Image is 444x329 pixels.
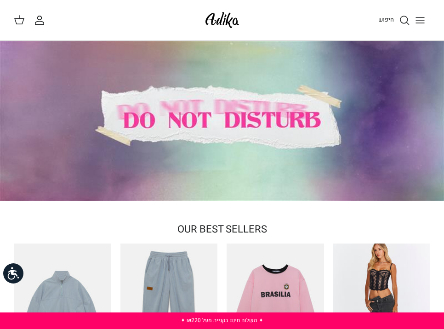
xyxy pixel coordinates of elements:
a: OUR BEST SELLERS [177,222,267,237]
a: החשבון שלי [34,15,49,26]
img: Adika IL [203,9,242,31]
a: חיפוש [378,15,410,26]
a: ✦ משלוח חינם בקנייה מעל ₪220 ✦ [181,316,263,324]
span: חיפוש [378,15,394,24]
button: Toggle menu [410,10,430,30]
